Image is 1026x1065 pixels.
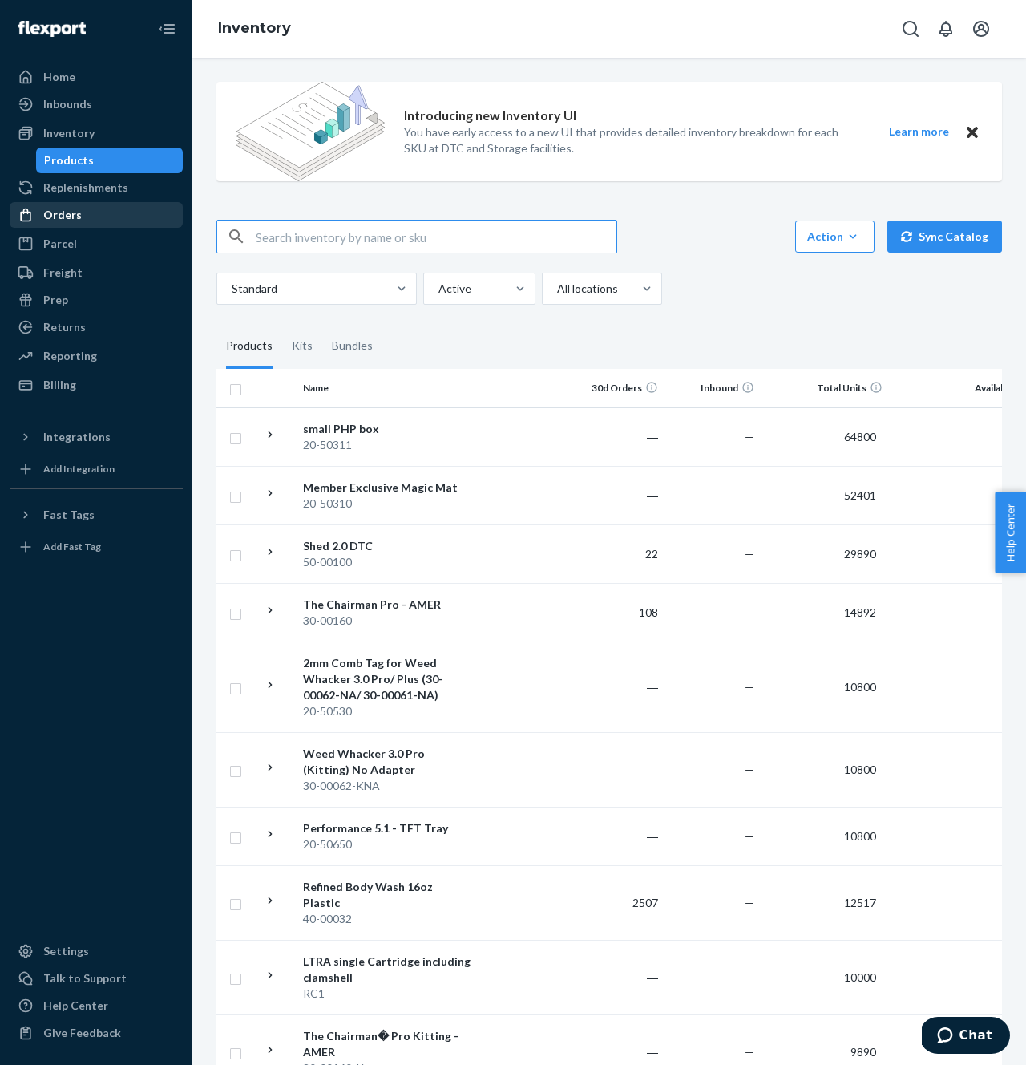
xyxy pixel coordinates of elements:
th: Name [297,369,477,407]
div: Fast Tags [43,507,95,523]
a: Products [36,148,184,173]
div: Parcel [43,236,77,252]
th: 30d Orders [568,369,664,407]
input: Active [437,281,438,297]
div: Add Fast Tag [43,540,101,553]
span: — [745,605,754,619]
div: Kits [292,324,313,369]
span: — [745,488,754,502]
a: Returns [10,314,183,340]
div: Inbounds [43,96,92,112]
div: Shed 2.0 DTC [303,538,471,554]
div: Prep [43,292,68,308]
td: ― [568,466,664,524]
div: 20-50310 [303,496,471,512]
div: The Chairman Pro - AMER [303,597,471,613]
span: 64800 [838,430,883,443]
button: Sync Catalog [887,221,1002,253]
div: Integrations [43,429,111,445]
button: Learn more [879,122,959,142]
a: Add Fast Tag [10,534,183,560]
a: Inbounds [10,91,183,117]
input: All locations [555,281,557,297]
span: — [745,430,754,443]
span: 12517 [838,896,883,909]
div: Reporting [43,348,97,364]
div: Weed Whacker 3.0 Pro (Kitting) No Adapter [303,746,471,778]
div: 2mm Comb Tag for Weed Whacker 3.0 Pro/ Plus (30-00062-NA/ 30-00061-NA) [303,655,471,703]
span: 29890 [838,547,883,561]
button: Help Center [995,492,1026,573]
div: Talk to Support [43,970,127,986]
div: Bundles [332,324,373,369]
button: Open notifications [930,13,962,45]
a: Freight [10,260,183,285]
span: 9890 [844,1045,883,1059]
div: Help Center [43,998,108,1014]
div: 50-00100 [303,554,471,570]
div: Action [807,229,862,245]
button: Open Search Box [895,13,927,45]
div: 30-00160 [303,613,471,629]
div: Settings [43,943,89,959]
td: ― [568,732,664,807]
span: — [745,763,754,776]
td: 2507 [568,865,664,940]
ol: breadcrumbs [205,6,304,52]
a: Add Integration [10,456,183,482]
span: 52401 [838,488,883,502]
span: 14892 [838,605,883,619]
a: Prep [10,287,183,313]
button: Talk to Support [10,966,183,991]
a: Reporting [10,343,183,369]
span: 10800 [838,680,883,694]
div: small PHP box [303,421,471,437]
div: Give Feedback [43,1025,121,1041]
div: 40-00032 [303,911,471,927]
span: — [745,547,754,561]
div: 20-50311 [303,437,471,453]
button: Close Navigation [151,13,183,45]
span: — [745,1045,754,1059]
span: — [745,680,754,694]
a: Billing [10,372,183,398]
div: Inventory [43,125,95,141]
span: 10800 [838,829,883,843]
td: ― [568,940,664,1014]
button: Open account menu [965,13,997,45]
a: Home [10,64,183,90]
button: Fast Tags [10,502,183,528]
td: ― [568,407,664,466]
a: Inventory [10,120,183,146]
div: Performance 5.1 - TFT Tray [303,820,471,836]
td: 22 [568,524,664,583]
img: Flexport logo [18,21,86,37]
div: Billing [43,377,76,393]
div: Home [43,69,75,85]
a: Orders [10,202,183,228]
div: 20-50650 [303,836,471,852]
span: — [745,896,754,909]
div: Products [226,324,273,369]
button: Close [962,122,983,142]
span: 10000 [838,970,883,984]
div: Member Exclusive Magic Mat [303,480,471,496]
div: Products [44,152,94,168]
span: 10800 [838,763,883,776]
th: Total Units [761,369,889,407]
iframe: Opens a widget where you can chat to one of our agents [922,1017,1010,1057]
div: The Chairman� Pro Kitting - AMER [303,1028,471,1060]
input: Standard [230,281,232,297]
div: Replenishments [43,180,128,196]
div: 20-50530 [303,703,471,719]
a: Parcel [10,231,183,257]
button: Action [795,221,875,253]
a: Settings [10,938,183,964]
img: new-reports-banner-icon.82668bd98b6a51aee86340f2a7b77ae3.png [236,82,385,181]
div: Orders [43,207,82,223]
th: Inbound [664,369,761,407]
a: Inventory [218,19,291,37]
input: Search inventory by name or sku [256,221,616,253]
